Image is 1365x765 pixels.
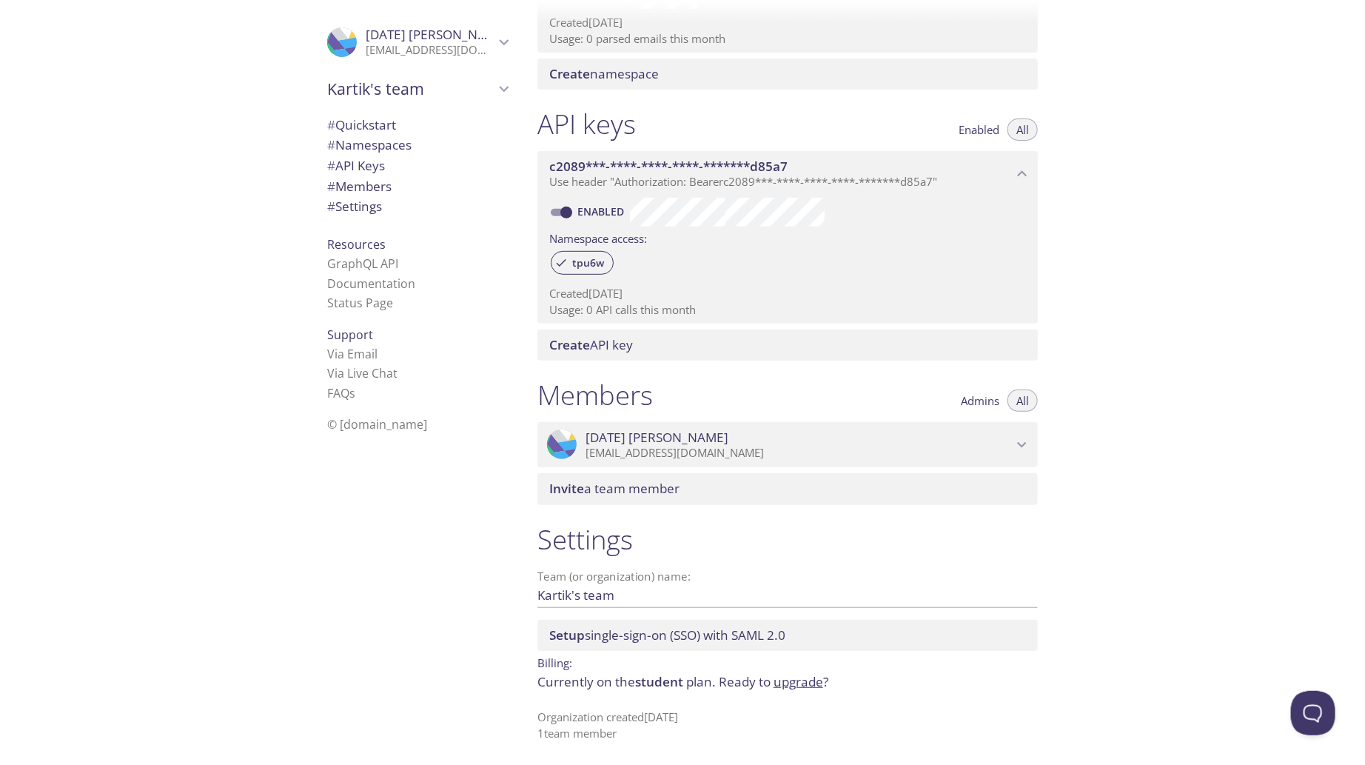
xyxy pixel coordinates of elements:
[549,65,590,82] span: Create
[586,446,1013,461] p: [EMAIL_ADDRESS][DOMAIN_NAME]
[327,157,385,174] span: API Keys
[327,78,494,99] span: Kartik's team
[327,327,373,343] span: Support
[537,523,1038,556] h1: Settings
[315,115,520,136] div: Quickstart
[349,385,355,401] span: s
[315,18,520,67] div: Kartik Dhiman
[774,673,823,690] a: upgrade
[327,116,396,133] span: Quickstart
[327,136,335,153] span: #
[537,378,653,412] h1: Members
[950,118,1008,141] button: Enabled
[537,330,1038,361] div: Create API Key
[537,620,1038,651] div: Setup SSO
[537,422,1038,468] div: Kartik Dhiman
[549,65,659,82] span: namespace
[327,275,415,292] a: Documentation
[327,416,427,432] span: © [DOMAIN_NAME]
[315,176,520,197] div: Members
[549,627,585,644] span: Setup
[549,286,1026,301] p: Created [DATE]
[327,198,335,215] span: #
[537,571,691,582] label: Team (or organization) name:
[327,157,335,174] span: #
[537,672,1038,692] p: Currently on the plan.
[327,385,355,401] a: FAQ
[537,651,1038,672] p: Billing:
[315,156,520,176] div: API Keys
[586,430,728,446] span: [DATE] [PERSON_NAME]
[315,70,520,108] div: Kartik's team
[366,26,509,43] span: [DATE] [PERSON_NAME]
[551,251,614,275] div: tpu6w
[537,709,1038,741] p: Organization created [DATE] 1 team member
[315,196,520,217] div: Team Settings
[549,227,647,248] label: Namespace access:
[952,390,1008,412] button: Admins
[327,346,378,362] a: Via Email
[327,178,392,195] span: Members
[549,336,590,353] span: Create
[1007,390,1038,412] button: All
[575,204,630,218] a: Enabled
[537,473,1038,504] div: Invite a team member
[537,107,636,141] h1: API keys
[549,336,633,353] span: API key
[549,302,1026,318] p: Usage: 0 API calls this month
[563,256,613,270] span: tpu6w
[549,480,584,497] span: Invite
[327,295,393,311] a: Status Page
[1007,118,1038,141] button: All
[635,673,683,690] span: student
[549,627,785,644] span: single-sign-on (SSO) with SAML 2.0
[315,135,520,156] div: Namespaces
[549,480,680,497] span: a team member
[327,178,335,195] span: #
[327,198,382,215] span: Settings
[537,59,1038,90] div: Create namespace
[366,43,494,58] p: [EMAIL_ADDRESS][DOMAIN_NAME]
[327,236,386,253] span: Resources
[549,31,1026,47] p: Usage: 0 parsed emails this month
[1291,691,1335,735] iframe: Help Scout Beacon - Open
[327,255,398,272] a: GraphQL API
[327,136,412,153] span: Namespaces
[327,365,398,381] a: Via Live Chat
[327,116,335,133] span: #
[719,673,828,690] span: Ready to ?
